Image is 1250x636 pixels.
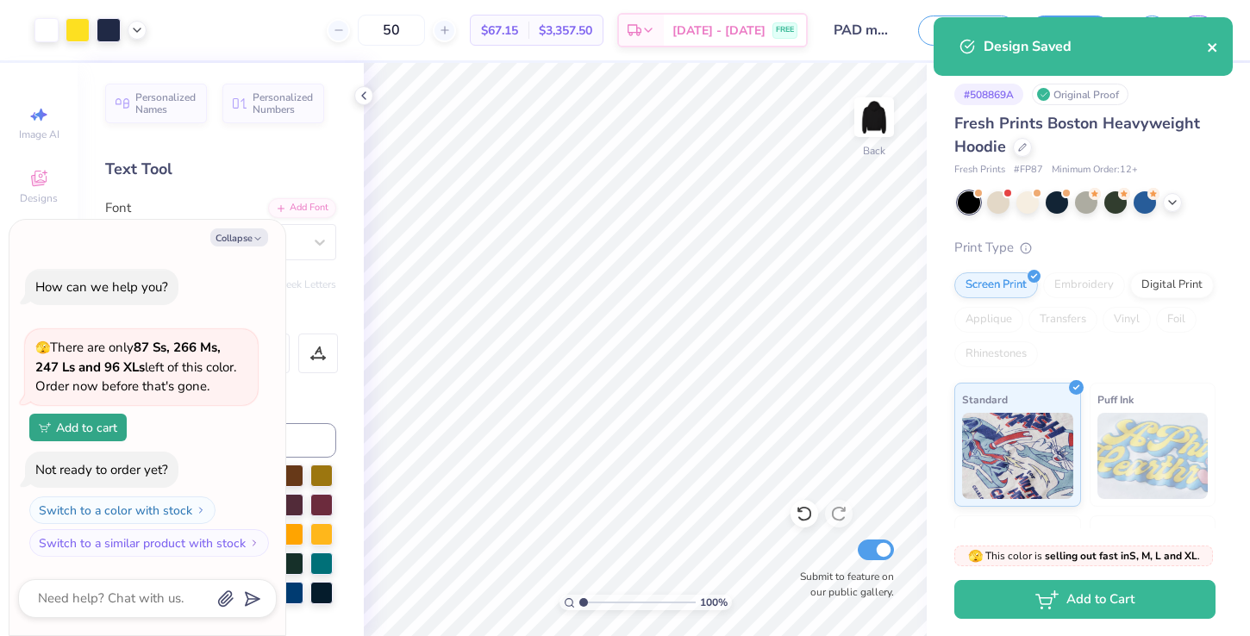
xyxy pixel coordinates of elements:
span: Neon Ink [962,523,1004,541]
div: Transfers [1028,307,1097,333]
button: Switch to a color with stock [29,496,216,524]
button: Add to Cart [954,580,1216,619]
img: Puff Ink [1097,413,1209,499]
span: Designs [20,191,58,205]
div: Design Saved [984,36,1207,57]
div: Rhinestones [954,341,1038,367]
img: Standard [962,413,1073,499]
button: Switch to a similar product with stock [29,529,269,557]
img: Add to cart [39,422,51,433]
button: close [1207,36,1219,57]
span: Personalized Names [135,91,197,115]
span: 100 % [700,595,728,610]
div: Applique [954,307,1023,333]
span: Image AI [19,128,59,141]
input: – – [358,15,425,46]
div: Embroidery [1043,272,1125,298]
button: Save as [918,16,1016,46]
span: Personalized Numbers [253,91,314,115]
div: Screen Print [954,272,1038,298]
span: FREE [776,24,794,36]
div: Digital Print [1130,272,1214,298]
label: Submit to feature on our public gallery. [791,569,894,600]
span: $3,357.50 [539,22,592,40]
div: Back [863,143,885,159]
span: Standard [962,390,1008,408]
span: Metallic & Glitter Ink [1097,523,1199,541]
img: Switch to a color with stock [196,505,206,515]
div: How can we help you? [35,278,168,296]
span: There are only left of this color. Order now before that's gone. [35,339,236,395]
span: [DATE] - [DATE] [672,22,766,40]
img: Back [857,100,891,134]
img: Switch to a similar product with stock [249,538,259,548]
div: Add Font [268,198,336,218]
label: Font [105,198,131,218]
div: Not ready to order yet? [35,461,168,478]
span: Fresh Prints [954,163,1005,178]
div: Print Type [954,238,1216,258]
button: Collapse [210,228,268,246]
span: Puff Ink [1097,390,1134,408]
div: Text Tool [105,158,336,181]
span: This color is . [968,548,1200,564]
span: Fresh Prints Boston Heavyweight Hoodie [954,113,1200,157]
strong: 87 Ss, 266 Ms, 247 Ls and 96 XLs [35,339,221,376]
span: # FP87 [1014,163,1043,178]
div: # 508869A [954,84,1023,105]
span: 🫣 [35,340,50,356]
button: Add to cart [29,414,127,441]
span: $67.15 [481,22,518,40]
div: Foil [1156,307,1197,333]
strong: selling out fast in S, M, L and XL [1045,549,1197,563]
input: Untitled Design [821,13,905,47]
span: 🫣 [968,548,983,564]
div: Vinyl [1103,307,1151,333]
span: Minimum Order: 12 + [1052,163,1138,178]
div: Original Proof [1032,84,1128,105]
